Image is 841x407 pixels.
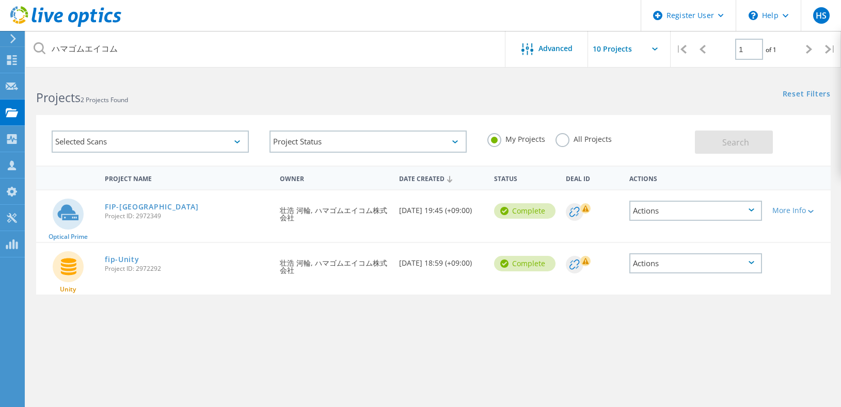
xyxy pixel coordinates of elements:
a: FIP-[GEOGRAPHIC_DATA] [105,203,199,210]
span: Search [722,137,749,148]
div: [DATE] 19:45 (+09:00) [394,190,489,224]
input: Search projects by name, owner, ID, company, etc [26,31,506,67]
label: My Projects [487,133,545,143]
div: Actions [629,253,762,273]
a: Live Optics Dashboard [10,22,121,29]
span: Project ID: 2972349 [105,213,269,219]
button: Search [695,131,773,154]
div: Deal Id [561,168,624,187]
label: All Projects [556,133,612,143]
b: Projects [36,89,81,106]
div: Selected Scans [52,131,249,153]
a: Reset Filters [783,90,831,99]
span: Project ID: 2972292 [105,266,269,272]
div: Project Name [100,168,275,187]
span: of 1 [766,45,776,54]
span: Optical Prime [49,234,88,240]
a: fip-Unity [105,256,139,263]
div: [DATE] 18:59 (+09:00) [394,243,489,277]
div: | [820,31,841,68]
span: 2 Projects Found [81,95,128,104]
div: 壮浩 河輪, ハマゴムエイコム株式会社 [275,190,394,232]
div: Complete [494,203,556,219]
div: Owner [275,168,394,187]
div: Complete [494,256,556,271]
div: 壮浩 河輪, ハマゴムエイコム株式会社 [275,243,394,284]
div: Actions [629,201,762,221]
div: Project Status [269,131,467,153]
div: Actions [624,168,767,187]
svg: \n [749,11,758,20]
span: HS [816,11,827,20]
div: Date Created [394,168,489,188]
div: More Info [772,207,826,214]
span: Advanced [538,45,573,52]
span: Unity [60,286,76,292]
div: | [671,31,692,68]
div: Status [489,168,561,187]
